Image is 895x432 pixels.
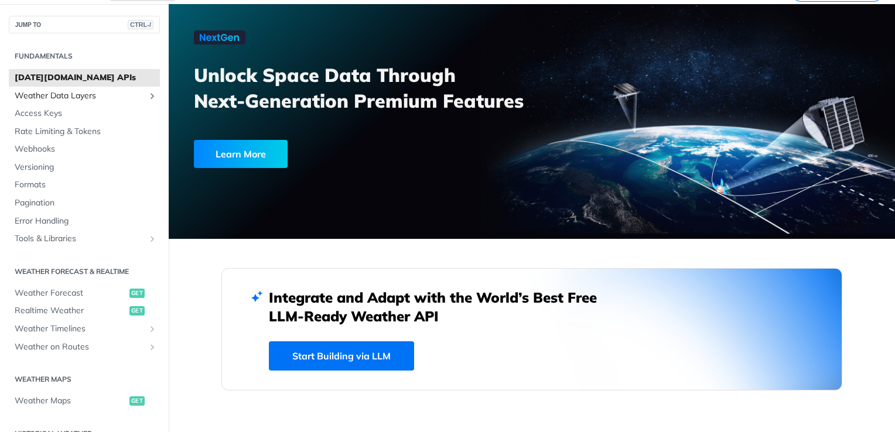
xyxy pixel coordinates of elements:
span: Versioning [15,162,157,173]
span: get [129,306,145,316]
button: JUMP TOCTRL-/ [9,16,160,33]
span: Weather on Routes [15,341,145,353]
span: Weather Timelines [15,323,145,335]
span: get [129,396,145,406]
span: [DATE][DOMAIN_NAME] APIs [15,72,157,84]
button: Show subpages for Weather Data Layers [148,91,157,101]
h2: Weather Maps [9,374,160,385]
h2: Fundamentals [9,51,160,61]
a: Learn More [194,140,474,168]
h2: Integrate and Adapt with the World’s Best Free LLM-Ready Weather API [269,288,614,325]
img: NextGen [194,30,245,44]
button: Show subpages for Weather Timelines [148,324,157,334]
span: Tools & Libraries [15,233,145,245]
span: Weather Forecast [15,287,127,299]
a: [DATE][DOMAIN_NAME] APIs [9,69,160,87]
span: Realtime Weather [15,305,127,317]
span: Error Handling [15,215,157,227]
h2: Weather Forecast & realtime [9,266,160,277]
a: Error Handling [9,212,160,230]
a: Realtime Weatherget [9,302,160,320]
span: Pagination [15,197,157,209]
a: Weather TimelinesShow subpages for Weather Timelines [9,320,160,338]
div: Learn More [194,140,288,168]
h3: Unlock Space Data Through Next-Generation Premium Features [194,62,545,114]
a: Versioning [9,159,160,176]
a: Weather on RoutesShow subpages for Weather on Routes [9,338,160,356]
span: Webhooks [15,143,157,155]
span: get [129,289,145,298]
a: Tools & LibrariesShow subpages for Tools & Libraries [9,230,160,248]
button: Show subpages for Tools & Libraries [148,234,157,244]
a: Start Building via LLM [269,341,414,371]
a: Rate Limiting & Tokens [9,123,160,140]
span: Formats [15,179,157,191]
span: Rate Limiting & Tokens [15,126,157,138]
a: Weather Data LayersShow subpages for Weather Data Layers [9,87,160,105]
a: Pagination [9,194,160,212]
a: Access Keys [9,105,160,122]
span: Access Keys [15,108,157,119]
a: Weather Forecastget [9,284,160,302]
button: Show subpages for Weather on Routes [148,342,157,352]
a: Weather Mapsget [9,392,160,410]
span: CTRL-/ [128,20,153,29]
span: Weather Data Layers [15,90,145,102]
a: Webhooks [9,140,160,158]
span: Weather Maps [15,395,127,407]
a: Formats [9,176,160,194]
